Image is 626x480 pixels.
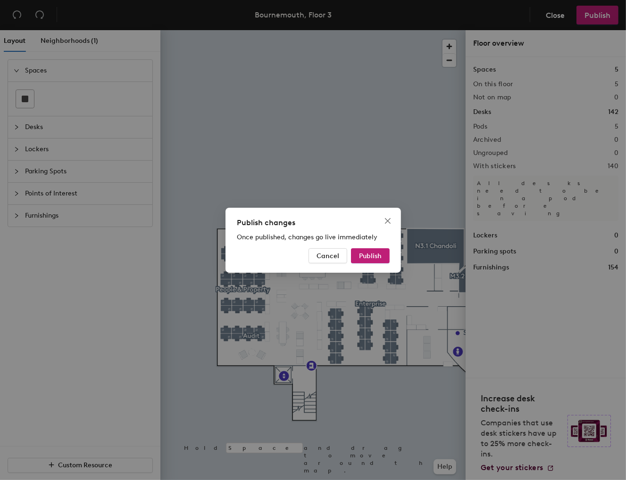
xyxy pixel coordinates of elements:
[309,248,347,263] button: Cancel
[317,252,339,260] span: Cancel
[380,217,395,225] span: Close
[359,252,382,260] span: Publish
[380,213,395,228] button: Close
[351,248,390,263] button: Publish
[237,217,390,228] div: Publish changes
[237,233,377,241] span: Once published, changes go live immediately
[384,217,392,225] span: close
